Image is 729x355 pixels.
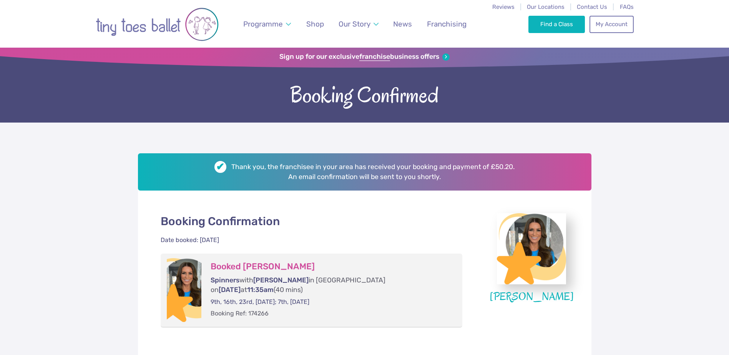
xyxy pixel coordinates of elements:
[577,3,607,10] a: Contact Us
[219,286,241,294] span: [DATE]
[390,15,416,33] a: News
[211,276,239,284] span: Spinners
[161,213,463,229] p: Booking Confirmation
[279,53,450,61] a: Sign up for our exclusivefranchisebusiness offers
[243,20,283,28] span: Programme
[161,236,219,244] div: Date booked: [DATE]
[492,3,515,10] a: Reviews
[339,20,370,28] span: Our Story
[253,276,309,284] span: [PERSON_NAME]
[393,20,412,28] span: News
[306,20,324,28] span: Shop
[138,153,591,191] h2: Thank you, the franchisee in your area has received your booking and payment of £50.20. An email ...
[302,15,327,33] a: Shop
[485,289,578,304] figcaption: [PERSON_NAME]
[528,16,585,33] a: Find a Class
[427,20,467,28] span: Franchising
[239,15,294,33] a: Programme
[359,53,390,61] strong: franchise
[247,286,274,294] span: 11:35am
[620,3,634,10] a: FAQs
[423,15,470,33] a: Franchising
[211,298,447,306] p: 9th, 16th, 23rd, [DATE]; 7th, [DATE]
[497,213,566,284] img: gabrielle_star.png
[96,5,219,44] img: tiny toes ballet
[527,3,565,10] a: Our Locations
[211,309,447,318] p: Booking Ref: 174266
[211,261,447,272] h3: Booked [PERSON_NAME]
[335,15,382,33] a: Our Story
[590,16,633,33] a: My Account
[211,275,447,294] p: with in [GEOGRAPHIC_DATA] on at (40 mins)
